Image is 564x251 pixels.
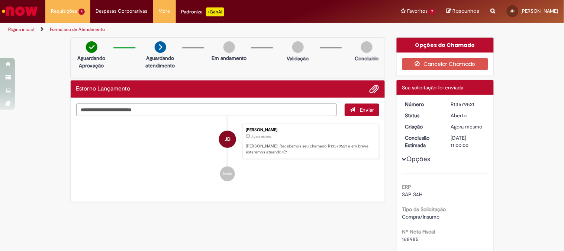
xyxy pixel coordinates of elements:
img: img-circle-grey.png [361,41,373,53]
b: ERP [402,184,412,190]
span: 7 [429,9,435,15]
span: Compra/Insumo [402,213,440,220]
span: Enviar [360,107,374,113]
ul: Histórico de tíquete [76,116,380,189]
a: Formulário de Atendimento [50,26,105,32]
div: Opções do Chamado [397,38,494,53]
div: 30/09/2025 07:27:46 [451,123,486,130]
div: R13579521 [451,101,486,108]
button: Cancelar Chamado [402,58,488,70]
img: img-circle-grey.png [292,41,304,53]
button: Adicionar anexos [370,84,379,94]
textarea: Digite sua mensagem aqui... [76,104,337,116]
div: Aberto [451,112,486,119]
li: Julia Dutra [76,124,380,159]
span: Rascunhos [453,7,480,15]
time: 30/09/2025 07:27:46 [251,134,271,139]
p: [PERSON_NAME]! Recebemos seu chamado R13579521 e em breve estaremos atuando. [246,143,375,155]
img: img-circle-grey.png [223,41,235,53]
dt: Conclusão Estimada [400,134,445,149]
div: Padroniza [181,7,224,16]
span: Sua solicitação foi enviada [402,84,464,91]
div: [PERSON_NAME] [246,128,375,132]
span: Requisições [51,7,77,15]
span: Favoritos [407,7,428,15]
p: Concluído [355,55,378,62]
span: Agora mesmo [251,134,271,139]
span: Agora mesmo [451,123,483,130]
dt: Status [400,112,445,119]
span: Despesas Corporativas [96,7,148,15]
button: Enviar [345,104,379,116]
dt: Criação [400,123,445,130]
p: Validação [287,55,309,62]
p: Aguardando atendimento [142,54,178,69]
div: [DATE] 11:00:00 [451,134,486,149]
span: More [159,7,170,15]
b: Nº Nota Fiscal [402,228,435,235]
b: Tipo da Solicitação [402,206,446,213]
img: check-circle-green.png [86,41,97,53]
div: Julia Dutra [219,131,236,148]
span: SAP S4H [402,191,423,198]
span: 4 [78,9,85,15]
span: JD [225,130,231,148]
a: Rascunhos [447,8,480,15]
p: Aguardando Aprovação [74,54,110,69]
h2: Estorno Lançamento Histórico de tíquete [76,86,130,92]
span: [PERSON_NAME] [521,8,558,14]
dt: Número [400,101,445,108]
span: JD [510,9,515,13]
ul: Trilhas de página [6,23,370,36]
span: 168985 [402,236,419,242]
img: ServiceNow [1,4,39,19]
img: arrow-next.png [155,41,166,53]
p: +GenAi [206,7,224,16]
a: Página inicial [8,26,34,32]
p: Em andamento [212,54,246,62]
